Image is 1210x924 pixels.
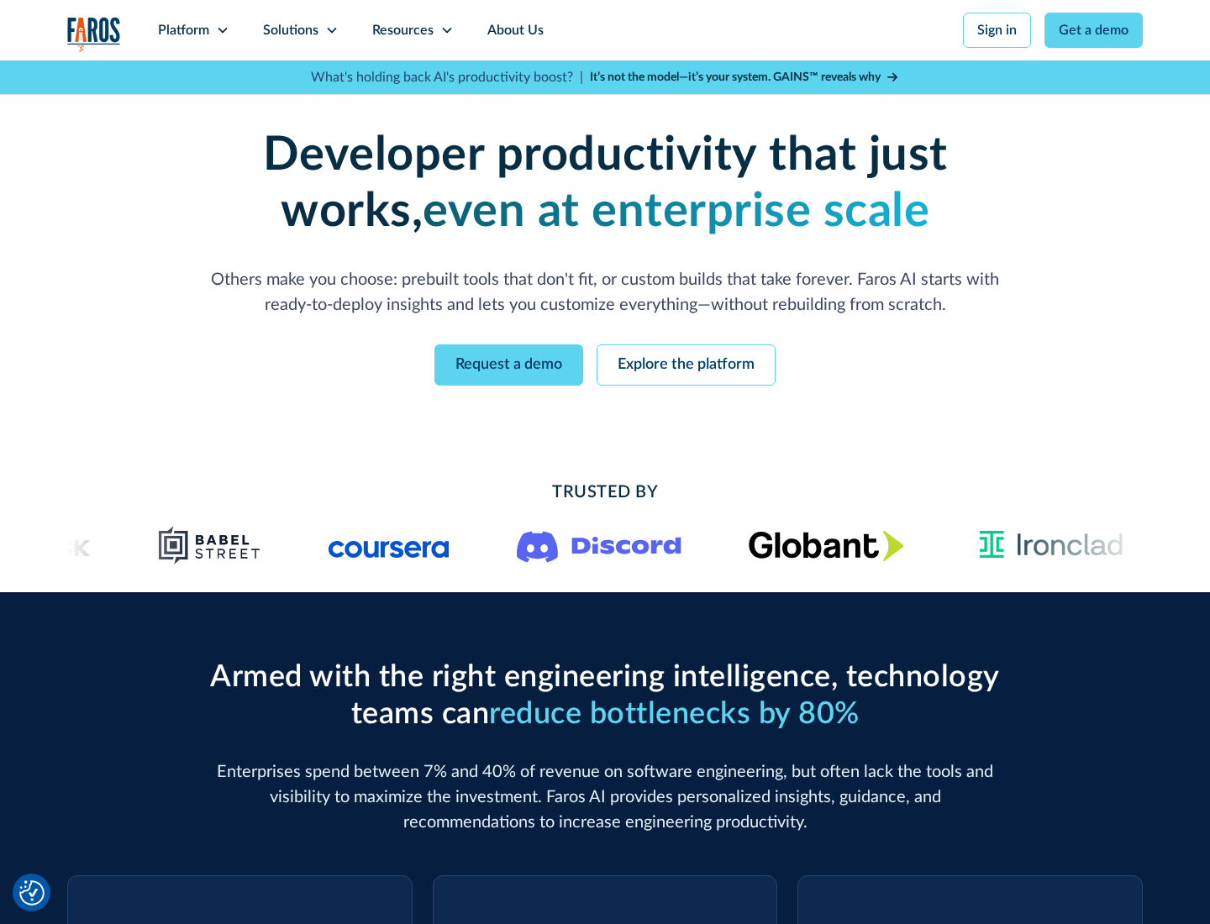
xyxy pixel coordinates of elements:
img: Logo of the analytics and reporting company Faros. [67,17,121,51]
img: Babel Street logo png [158,525,261,565]
strong: It’s not the model—it’s your system. GAINS™ reveals why [590,71,881,83]
h2: Armed with the right engineering intelligence, technology teams can [202,659,1008,732]
img: Revisit consent button [19,880,45,906]
div: Solutions [263,20,318,40]
img: Ironclad Logo [971,525,1130,565]
strong: even at enterprise scale [423,188,929,235]
p: What's holding back AI's productivity boost? | [311,67,583,87]
a: Explore the platform [597,344,776,386]
div: Resources [372,20,434,40]
strong: Developer productivity that just works, [263,132,948,235]
a: home [67,17,121,51]
a: Request a demo [434,344,583,386]
img: Globant's logo [749,530,904,561]
p: Enterprises spend between 7% and 40% of revenue on software engineering, but often lack the tools... [202,759,1008,835]
h2: Trusted By [202,480,1008,505]
div: Platform [158,20,209,40]
a: Get a demo [1044,13,1143,48]
a: It’s not the model—it’s your system. GAINS™ reveals why [590,69,899,87]
img: Logo of the online learning platform Coursera. [329,532,450,559]
a: Sign in [963,13,1031,48]
button: Cookie Settings [19,880,45,906]
span: reduce bottlenecks by 80% [489,699,860,729]
img: Logo of the communication platform Discord. [517,528,681,563]
p: Others make you choose: prebuilt tools that don't fit, or custom builds that take forever. Faros ... [202,267,1008,318]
